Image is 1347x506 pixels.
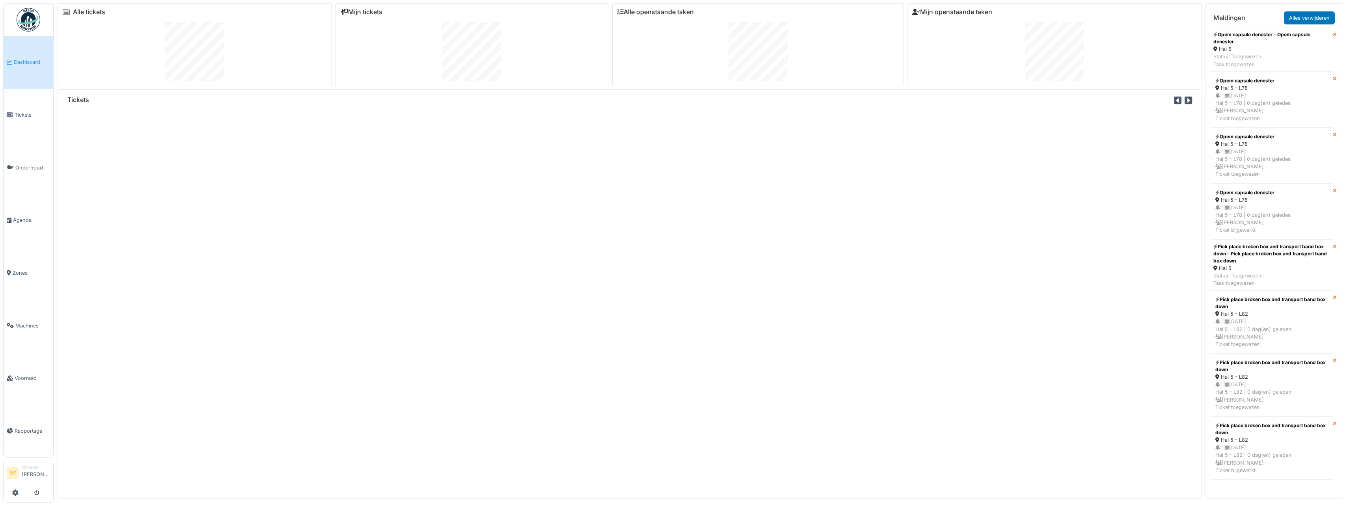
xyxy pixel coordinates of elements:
h6: Meldingen [1213,14,1245,22]
div: 1 | [DATE] Hal 5 - L82 | 0 dag(en) geleden [PERSON_NAME] Ticket bijgewerkt [1215,444,1328,474]
div: 1 | [DATE] Hal 5 - L78 | 0 dag(en) geleden [PERSON_NAME] Ticket toegewezen [1215,148,1328,178]
a: Onderhoud [4,141,53,194]
div: 1 | [DATE] Hal 5 - L82 | 0 dag(en) geleden [PERSON_NAME] Ticket toegewezen [1215,318,1328,348]
div: Opem capsule denester [1215,133,1328,140]
span: Onderhoud [15,164,50,171]
a: Voorraad [4,352,53,405]
a: Zones [4,247,53,300]
span: Dashboard [14,58,50,66]
a: Opem capsule denester Hal 5 - L78 1 |[DATE]Hal 5 - L78 | 0 dag(en) geleden [PERSON_NAME]Ticket to... [1210,72,1333,128]
a: Mijn tickets [340,8,382,16]
div: Hal 5 - L78 [1215,84,1328,92]
div: Pick place broken box and transport band box down [1215,296,1328,310]
div: Hal 5 [1213,45,1330,53]
a: SV Manager[PERSON_NAME] [7,464,50,483]
div: Manager [22,464,50,470]
a: Mijn openstaande taken [912,8,992,16]
a: Pick place broken box and transport band box down - Pick place broken box and transport band box ... [1210,240,1333,291]
a: Alle openstaande taken [617,8,694,16]
span: Tickets [15,111,50,119]
img: Badge_color-CXgf-gQk.svg [17,8,40,32]
div: 1 | [DATE] Hal 5 - L82 | 0 dag(en) geleden [PERSON_NAME] Ticket toegewezen [1215,381,1328,411]
li: [PERSON_NAME] [22,464,50,481]
a: Pick place broken box and transport band box down Hal 5 - L82 1 |[DATE]Hal 5 - L82 | 0 dag(en) ge... [1210,353,1333,417]
li: SV [7,467,19,479]
div: Pick place broken box and transport band box down - Pick place broken box and transport band box ... [1213,243,1330,264]
div: Opem capsule denester [1215,77,1328,84]
div: Hal 5 - L82 [1215,373,1328,381]
a: Machines [4,299,53,352]
span: Rapportage [15,427,50,435]
span: Zones [13,269,50,277]
span: Machines [15,322,50,329]
a: Alles verwijderen [1284,11,1335,24]
a: Alle tickets [73,8,105,16]
div: Hal 5 [1213,264,1330,272]
a: Pick place broken box and transport band box down Hal 5 - L82 1 |[DATE]Hal 5 - L82 | 0 dag(en) ge... [1210,417,1333,480]
div: Hal 5 - L82 [1215,436,1328,444]
div: Status: Toegewezen Taak toegewezen [1213,53,1330,68]
div: 1 | [DATE] Hal 5 - L78 | 0 dag(en) geleden [PERSON_NAME] Ticket bijgewerkt [1215,204,1328,234]
div: Opem capsule denester [1215,189,1328,196]
a: Dashboard [4,36,53,89]
div: 1 | [DATE] Hal 5 - L78 | 0 dag(en) geleden [PERSON_NAME] Ticket toegewezen [1215,92,1328,122]
a: Opem capsule denester Hal 5 - L78 1 |[DATE]Hal 5 - L78 | 0 dag(en) geleden [PERSON_NAME]Ticket to... [1210,128,1333,184]
a: Tickets [4,89,53,141]
div: Hal 5 - L82 [1215,310,1328,318]
span: Voorraad [15,374,50,382]
a: Opem capsule denester Hal 5 - L78 1 |[DATE]Hal 5 - L78 | 0 dag(en) geleden [PERSON_NAME]Ticket bi... [1210,184,1333,240]
a: Agenda [4,194,53,247]
div: Hal 5 - L78 [1215,196,1328,204]
div: Hal 5 - L78 [1215,140,1328,148]
div: Pick place broken box and transport band box down [1215,422,1328,436]
div: Pick place broken box and transport band box down [1215,359,1328,373]
h6: Tickets [67,96,89,104]
div: Status: Toegewezen Taak toegewezen [1213,272,1330,287]
a: Pick place broken box and transport band box down Hal 5 - L82 1 |[DATE]Hal 5 - L82 | 0 dag(en) ge... [1210,290,1333,353]
span: Agenda [13,216,50,224]
a: Opem capsule denester - Opem capsule denester Hal 5 Status: ToegewezenTaak toegewezen [1210,28,1333,72]
a: Rapportage [4,405,53,458]
div: Opem capsule denester - Opem capsule denester [1213,31,1330,45]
